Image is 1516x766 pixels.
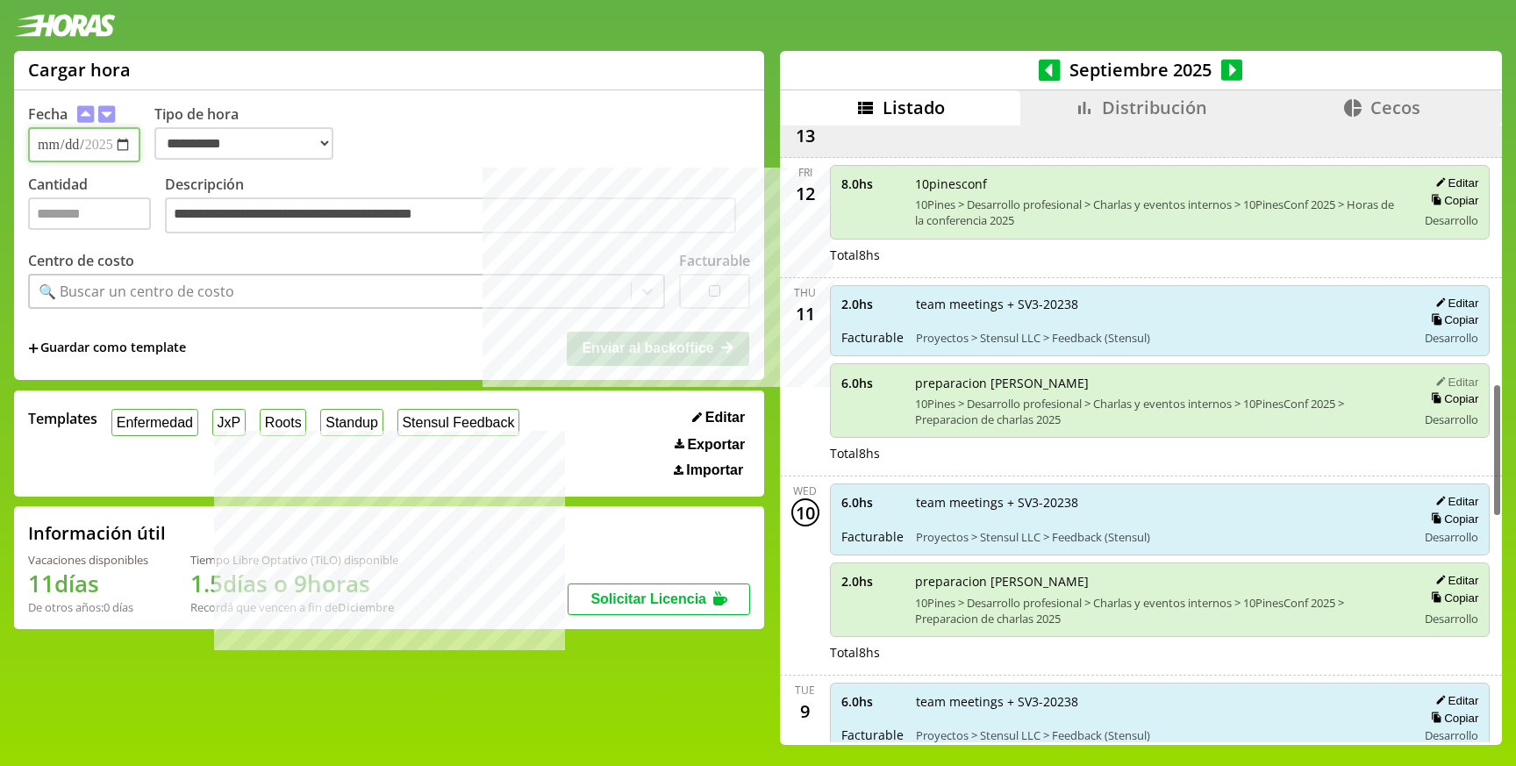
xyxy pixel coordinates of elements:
span: 10Pines > Desarrollo profesional > Charlas y eventos internos > 10PinesConf 2025 > Horas de la co... [915,197,1405,228]
div: Thu [794,285,816,300]
span: Desarrollo [1425,212,1478,228]
div: Vacaciones disponibles [28,552,148,568]
span: Solicitar Licencia [590,591,706,606]
span: Exportar [687,437,745,453]
span: team meetings + SV3-20238 [916,494,1405,511]
span: 10Pines > Desarrollo profesional > Charlas y eventos internos > 10PinesConf 2025 > Preparacion de... [915,396,1405,427]
label: Centro de costo [28,251,134,270]
span: 6.0 hs [841,494,904,511]
span: 8.0 hs [841,175,903,192]
button: Standup [320,409,383,436]
span: team meetings + SV3-20238 [916,693,1405,710]
span: Desarrollo [1425,330,1478,346]
span: Septiembre 2025 [1061,58,1221,82]
img: logotipo [14,14,116,37]
div: De otros años: 0 días [28,599,148,615]
button: Solicitar Licencia [568,583,750,615]
h1: Cargar hora [28,58,131,82]
button: Exportar [669,436,750,454]
button: Editar [1430,175,1478,190]
span: Facturable [841,528,904,545]
span: Editar [705,410,745,426]
span: Proyectos > Stensul LLC > Feedback (Stensul) [916,330,1405,346]
button: Editar [1430,693,1478,708]
label: Fecha [28,104,68,124]
span: +Guardar como template [28,339,186,358]
span: Proyectos > Stensul LLC > Feedback (Stensul) [916,529,1405,545]
label: Cantidad [28,175,165,239]
label: Facturable [679,251,750,270]
span: + [28,339,39,358]
button: Editar [1430,296,1478,311]
button: Copiar [1426,193,1478,208]
div: Wed [793,483,817,498]
span: Distribución [1102,96,1207,119]
div: Tue [795,683,815,698]
textarea: Descripción [165,197,736,234]
h1: 11 días [28,568,148,599]
button: JxP [212,409,246,436]
span: 6.0 hs [841,375,903,391]
button: Copiar [1426,391,1478,406]
span: 6.0 hs [841,693,904,710]
span: Desarrollo [1425,412,1478,427]
label: Tipo de hora [154,104,347,162]
div: 🔍 Buscar un centro de costo [39,282,234,301]
button: Copiar [1426,512,1478,526]
div: 13 [791,122,819,150]
span: Desarrollo [1425,529,1478,545]
button: Stensul Feedback [397,409,520,436]
button: Roots [260,409,306,436]
span: Facturable [841,727,904,743]
span: Importar [686,462,743,478]
span: 10pinesconf [915,175,1405,192]
span: Facturable [841,329,904,346]
div: Tiempo Libre Optativo (TiLO) disponible [190,552,398,568]
div: scrollable content [780,125,1502,742]
button: Enfermedad [111,409,198,436]
div: Total 8 hs [830,445,1491,462]
span: Proyectos > Stensul LLC > Feedback (Stensul) [916,727,1405,743]
div: Total 8 hs [830,247,1491,263]
span: Templates [28,409,97,428]
div: 10 [791,498,819,526]
span: preparacion [PERSON_NAME] [915,573,1405,590]
button: Copiar [1426,312,1478,327]
span: Desarrollo [1425,727,1478,743]
span: Listado [883,96,945,119]
button: Editar [1430,375,1478,390]
button: Editar [1430,494,1478,509]
button: Editar [1430,573,1478,588]
span: 2.0 hs [841,573,903,590]
span: team meetings + SV3-20238 [916,296,1405,312]
div: 11 [791,300,819,328]
h1: 1.5 días o 9 horas [190,568,398,599]
span: Desarrollo [1425,611,1478,626]
span: preparacion [PERSON_NAME] [915,375,1405,391]
div: Recordá que vencen a fin de [190,599,398,615]
button: Copiar [1426,711,1478,726]
div: 12 [791,180,819,208]
div: Fri [798,165,812,180]
h2: Información útil [28,521,166,545]
input: Cantidad [28,197,151,230]
b: Diciembre [338,599,394,615]
label: Descripción [165,175,750,239]
div: 9 [791,698,819,726]
span: 2.0 hs [841,296,904,312]
span: Cecos [1370,96,1420,119]
button: Copiar [1426,591,1478,605]
select: Tipo de hora [154,127,333,160]
span: 10Pines > Desarrollo profesional > Charlas y eventos internos > 10PinesConf 2025 > Preparacion de... [915,595,1405,626]
button: Editar [687,409,750,426]
div: Total 8 hs [830,644,1491,661]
